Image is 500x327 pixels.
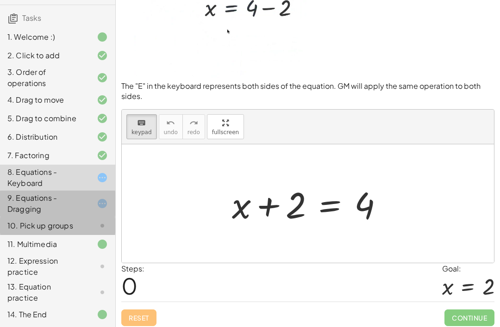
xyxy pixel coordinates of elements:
button: keyboardkeypad [126,114,157,139]
span: 0 [121,271,137,300]
i: Task finished. [97,309,108,320]
i: Task not started. [97,220,108,231]
i: Task finished and correct. [97,131,108,142]
div: 4. Drag to move [7,94,82,105]
i: keyboard [137,117,146,129]
div: 6. Distribution [7,131,82,142]
div: 8. Equations - Keyboard [7,167,82,189]
div: Goal: [442,263,494,274]
span: redo [187,129,200,136]
i: Task started. [97,198,108,209]
span: Tasks [22,13,41,23]
i: Task started. [97,172,108,183]
span: keypad [131,129,152,136]
i: Task not started. [97,261,108,272]
span: fullscreen [212,129,239,136]
i: Task not started. [97,287,108,298]
i: Task finished and correct. [97,50,108,61]
i: Task finished and correct. [97,113,108,124]
div: 1. Welcome :) [7,31,82,43]
button: fullscreen [207,114,244,139]
div: 5. Drag to combine [7,113,82,124]
button: undoundo [159,114,183,139]
div: 7. Factoring [7,150,82,161]
i: Task finished and correct. [97,150,108,161]
i: Task finished. [97,239,108,250]
i: Task finished and correct. [97,94,108,105]
div: 11. Multimedia [7,239,82,250]
i: undo [166,117,175,129]
div: 13. Equation practice [7,281,82,303]
div: 14. The End [7,309,82,320]
i: Task finished. [97,31,108,43]
div: 10. Pick up groups [7,220,82,231]
i: Task finished and correct. [97,72,108,83]
button: redoredo [182,114,205,139]
div: 9. Equations - Dragging [7,192,82,215]
span: undo [164,129,178,136]
i: redo [189,117,198,129]
div: 3. Order of operations [7,67,82,89]
div: 12. Expression practice [7,255,82,278]
p: The "E" in the keyboard represents both sides of the equation. GM will apply the same operation t... [121,81,494,102]
label: Steps: [121,264,144,273]
div: 2. Click to add [7,50,82,61]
